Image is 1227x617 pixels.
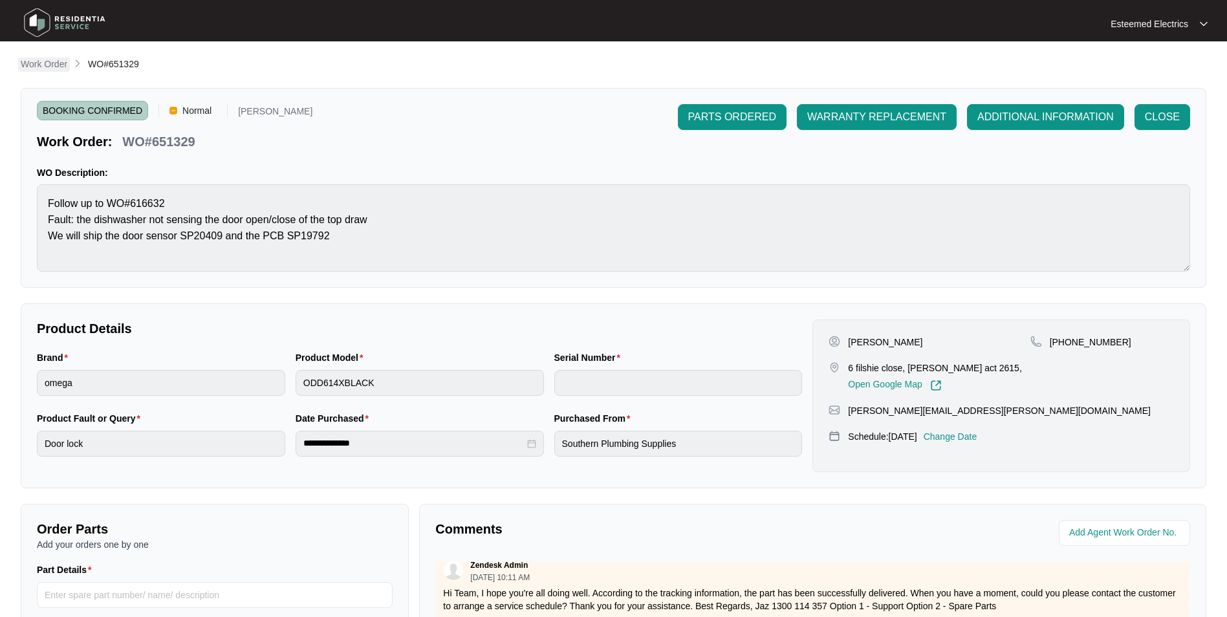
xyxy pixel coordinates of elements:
[37,184,1190,272] textarea: Follow up to WO#616632 Fault: the dishwasher not sensing the door open/close of the top draw We w...
[18,58,70,72] a: Work Order
[1030,336,1042,347] img: map-pin
[930,380,942,391] img: Link-External
[444,561,463,580] img: user.svg
[829,336,840,347] img: user-pin
[1200,21,1208,27] img: dropdown arrow
[37,370,285,396] input: Brand
[848,362,1021,374] p: 6 filshie close, [PERSON_NAME] act 2615,
[435,520,803,538] p: Comments
[807,109,946,125] span: WARRANTY REPLACEMENT
[554,370,803,396] input: Serial Number
[829,430,840,442] img: map-pin
[443,587,1182,612] p: Hi Team, I hope you're all doing well. According to the tracking information, the part has been s...
[470,574,530,581] p: [DATE] 10:11 AM
[177,101,217,120] span: Normal
[37,538,393,551] p: Add your orders one by one
[37,582,393,608] input: Part Details
[829,362,840,373] img: map-pin
[122,133,195,151] p: WO#651329
[37,520,393,538] p: Order Parts
[848,430,917,443] p: Schedule: [DATE]
[303,437,525,450] input: Date Purchased
[1145,109,1180,125] span: CLOSE
[72,58,83,69] img: chevron-right
[296,351,369,364] label: Product Model
[848,380,941,391] a: Open Google Map
[688,109,776,125] span: PARTS ORDERED
[554,431,803,457] input: Purchased From
[37,101,148,120] span: BOOKING CONFIRMED
[296,370,544,396] input: Product Model
[554,351,625,364] label: Serial Number
[829,404,840,416] img: map-pin
[37,351,73,364] label: Brand
[21,58,67,70] p: Work Order
[88,59,139,69] span: WO#651329
[37,319,802,338] p: Product Details
[924,430,977,443] p: Change Date
[37,431,285,457] input: Product Fault or Query
[37,166,1190,179] p: WO Description:
[238,107,312,120] p: [PERSON_NAME]
[169,107,177,114] img: Vercel Logo
[1135,104,1190,130] button: CLOSE
[19,3,110,42] img: residentia service logo
[37,133,112,151] p: Work Order:
[967,104,1124,130] button: ADDITIONAL INFORMATION
[797,104,957,130] button: WARRANTY REPLACEMENT
[1111,17,1188,30] p: Esteemed Electrics
[1050,336,1131,349] p: [PHONE_NUMBER]
[37,412,146,425] label: Product Fault or Query
[848,404,1151,417] p: [PERSON_NAME][EMAIL_ADDRESS][PERSON_NAME][DOMAIN_NAME]
[678,104,787,130] button: PARTS ORDERED
[296,412,374,425] label: Date Purchased
[470,560,528,570] p: Zendesk Admin
[554,412,636,425] label: Purchased From
[37,563,97,576] label: Part Details
[977,109,1114,125] span: ADDITIONAL INFORMATION
[1069,525,1182,541] input: Add Agent Work Order No.
[848,336,922,349] p: [PERSON_NAME]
